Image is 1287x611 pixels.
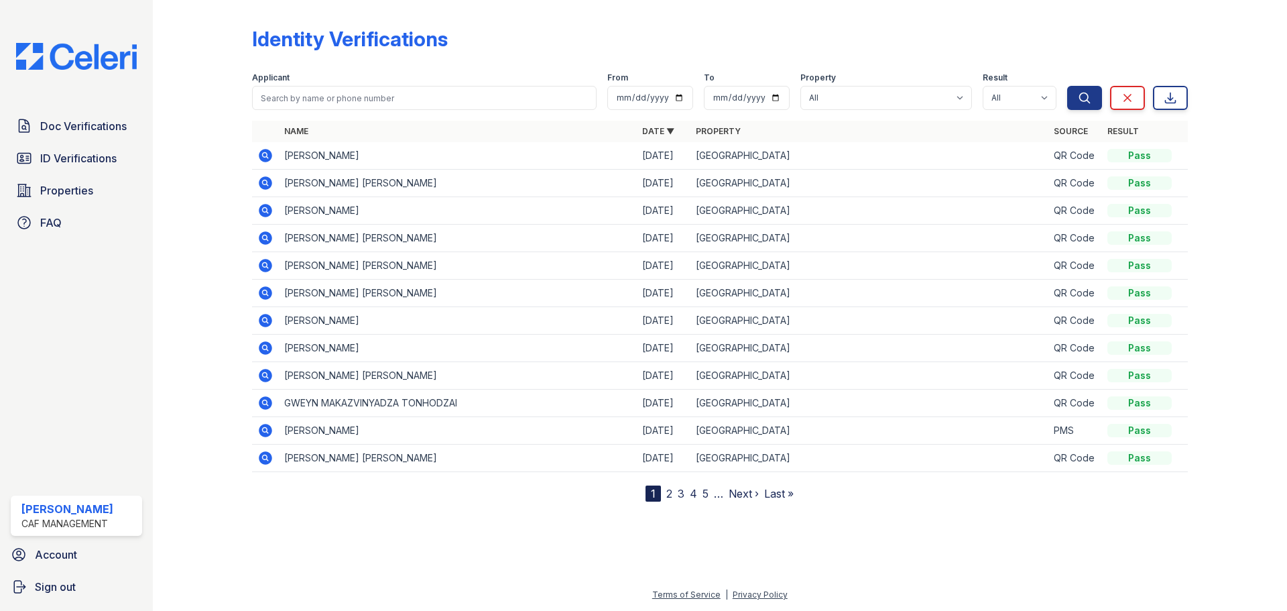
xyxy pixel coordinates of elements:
a: Property [696,126,741,136]
a: Account [5,541,147,568]
div: Identity Verifications [252,27,448,51]
td: QR Code [1048,252,1102,280]
td: GWEYN MAKAZVINYADZA TONHODZAI [279,390,637,417]
a: Next › [729,487,759,500]
td: [DATE] [637,280,690,307]
a: FAQ [11,209,142,236]
td: [GEOGRAPHIC_DATA] [690,362,1048,390]
a: 4 [690,487,697,500]
div: Pass [1107,396,1172,410]
div: Pass [1107,286,1172,300]
td: QR Code [1048,170,1102,197]
div: Pass [1107,451,1172,465]
a: Source [1054,126,1088,136]
td: [DATE] [637,170,690,197]
td: [PERSON_NAME] [279,335,637,362]
td: [GEOGRAPHIC_DATA] [690,142,1048,170]
td: [DATE] [637,335,690,362]
div: Pass [1107,149,1172,162]
span: FAQ [40,215,62,231]
td: [DATE] [637,252,690,280]
td: [GEOGRAPHIC_DATA] [690,225,1048,252]
a: 5 [702,487,709,500]
a: Privacy Policy [733,590,788,600]
a: Doc Verifications [11,113,142,140]
label: To [704,72,715,83]
a: Sign out [5,573,147,600]
td: [DATE] [637,362,690,390]
a: ID Verifications [11,145,142,172]
td: [GEOGRAPHIC_DATA] [690,390,1048,417]
td: [DATE] [637,197,690,225]
div: 1 [646,486,661,502]
div: Pass [1107,259,1172,272]
div: Pass [1107,314,1172,327]
td: [PERSON_NAME] [PERSON_NAME] [279,445,637,472]
td: [PERSON_NAME] [279,307,637,335]
td: [GEOGRAPHIC_DATA] [690,335,1048,362]
td: QR Code [1048,197,1102,225]
td: [PERSON_NAME] [PERSON_NAME] [279,225,637,252]
td: [PERSON_NAME] [PERSON_NAME] [279,252,637,280]
td: QR Code [1048,362,1102,390]
span: … [714,486,723,502]
td: [PERSON_NAME] [PERSON_NAME] [279,170,637,197]
div: Pass [1107,204,1172,217]
td: [GEOGRAPHIC_DATA] [690,307,1048,335]
img: CE_Logo_Blue-a8612792a0a2168367f1c8372b55b34899dd931a85d93a1a3d3e32e68fde9ad4.png [5,43,147,70]
a: 2 [666,487,672,500]
td: [DATE] [637,390,690,417]
input: Search by name or phone number [252,86,597,110]
td: [GEOGRAPHIC_DATA] [690,197,1048,225]
td: QR Code [1048,445,1102,472]
span: Doc Verifications [40,118,127,134]
span: ID Verifications [40,150,117,166]
td: [DATE] [637,307,690,335]
a: Last » [764,487,794,500]
div: Pass [1107,341,1172,355]
td: [DATE] [637,142,690,170]
div: Pass [1107,424,1172,437]
td: [PERSON_NAME] [279,197,637,225]
div: Pass [1107,176,1172,190]
a: Terms of Service [652,590,721,600]
label: From [607,72,628,83]
td: [GEOGRAPHIC_DATA] [690,170,1048,197]
td: QR Code [1048,390,1102,417]
label: Applicant [252,72,290,83]
td: [DATE] [637,445,690,472]
span: Account [35,547,77,563]
td: [PERSON_NAME] [PERSON_NAME] [279,280,637,307]
td: QR Code [1048,335,1102,362]
td: [PERSON_NAME] [PERSON_NAME] [279,362,637,390]
div: CAF Management [21,517,113,531]
td: QR Code [1048,280,1102,307]
td: QR Code [1048,142,1102,170]
td: [GEOGRAPHIC_DATA] [690,445,1048,472]
td: [GEOGRAPHIC_DATA] [690,417,1048,445]
td: PMS [1048,417,1102,445]
a: Properties [11,177,142,204]
div: | [725,590,728,600]
a: Name [284,126,308,136]
td: [GEOGRAPHIC_DATA] [690,252,1048,280]
td: [PERSON_NAME] [279,417,637,445]
label: Result [983,72,1007,83]
a: 3 [678,487,684,500]
td: QR Code [1048,225,1102,252]
a: Result [1107,126,1139,136]
td: [PERSON_NAME] [279,142,637,170]
td: [DATE] [637,417,690,445]
span: Properties [40,182,93,199]
div: [PERSON_NAME] [21,501,113,517]
td: QR Code [1048,307,1102,335]
label: Property [800,72,836,83]
td: [DATE] [637,225,690,252]
a: Date ▼ [642,126,674,136]
td: [GEOGRAPHIC_DATA] [690,280,1048,307]
span: Sign out [35,579,76,595]
div: Pass [1107,369,1172,382]
div: Pass [1107,231,1172,245]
